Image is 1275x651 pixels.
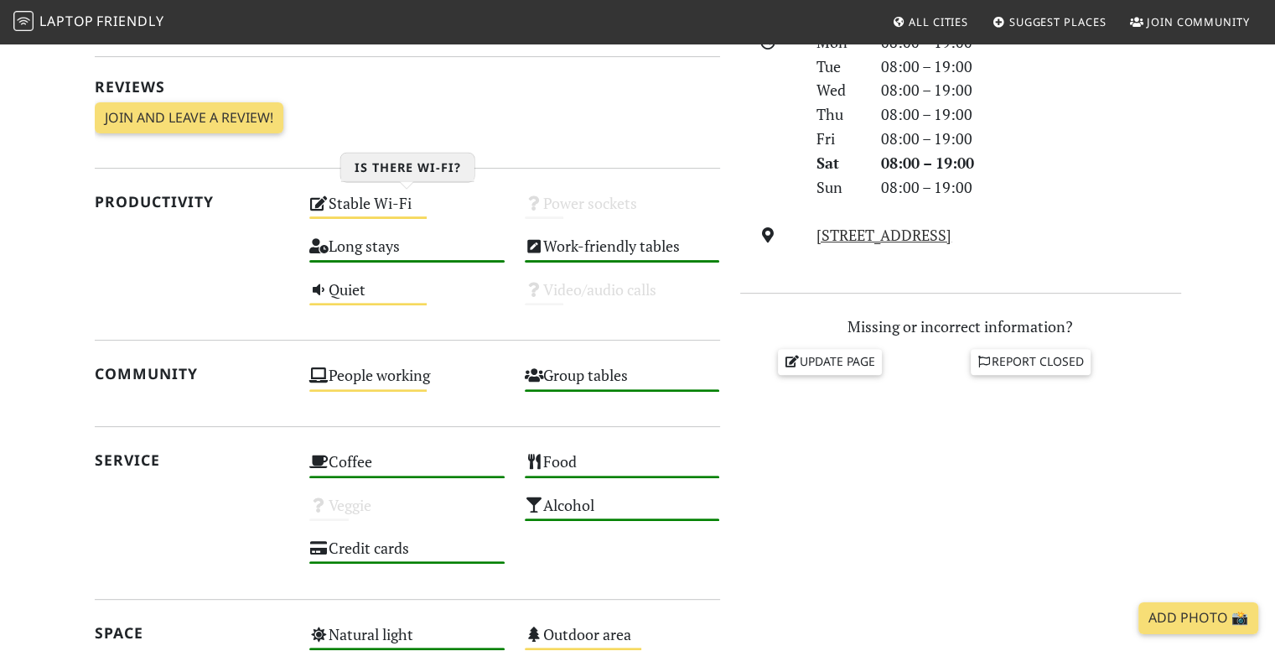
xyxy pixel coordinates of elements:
div: Sat [806,151,870,175]
span: Friendly [96,12,163,30]
div: Work-friendly tables [515,232,730,275]
div: Power sockets [515,190,730,232]
a: Report closed [971,349,1091,374]
div: 08:00 – 19:00 [871,127,1191,151]
h2: Space [95,624,290,642]
h3: Is there Wi-Fi? [341,153,474,181]
div: Sun [806,175,870,200]
a: LaptopFriendly LaptopFriendly [13,8,164,37]
p: Missing or incorrect information? [740,315,1181,339]
div: Wed [806,78,870,102]
div: Veggie [299,492,515,534]
a: Update page [778,349,882,374]
span: Laptop [39,12,94,30]
a: Suggest Places [986,7,1113,37]
h2: Productivity [95,193,290,211]
div: Quiet [299,276,515,319]
div: Fri [806,127,870,151]
a: Join and leave a review! [95,102,283,134]
div: Food [515,448,730,491]
div: 08:00 – 19:00 [871,55,1191,79]
div: Tue [806,55,870,79]
div: Alcohol [515,492,730,534]
div: 08:00 – 19:00 [871,102,1191,127]
div: Group tables [515,362,730,404]
a: Join Community [1123,7,1257,37]
a: [STREET_ADDRESS] [816,225,951,245]
div: 08:00 – 19:00 [871,175,1191,200]
div: Coffee [299,448,515,491]
span: Suggest Places [1009,14,1107,29]
div: Thu [806,102,870,127]
span: Join Community [1147,14,1250,29]
img: LaptopFriendly [13,11,34,31]
div: Long stays [299,232,515,275]
div: Credit cards [299,534,515,577]
div: 08:00 – 19:00 [871,151,1191,175]
h2: Reviews [95,78,720,96]
a: All Cities [885,7,975,37]
div: Video/audio calls [515,276,730,319]
h2: Service [95,451,290,469]
div: 08:00 – 19:00 [871,78,1191,102]
span: All Cities [909,14,968,29]
h2: Community [95,365,290,383]
div: People working [299,362,515,404]
div: Stable Wi-Fi [299,190,515,232]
